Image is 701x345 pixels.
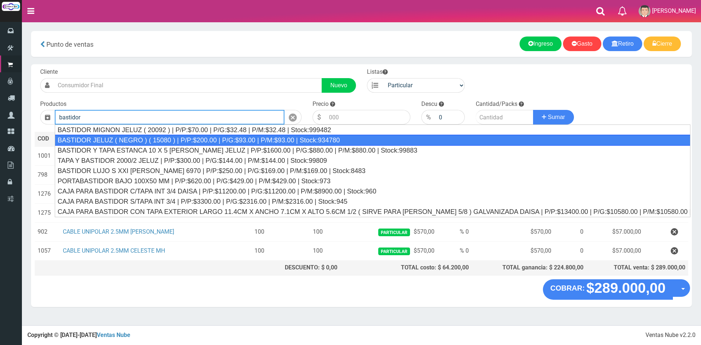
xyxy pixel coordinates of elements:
td: 0 [554,223,586,242]
a: Nuevo [322,78,356,93]
td: $570,00 [340,242,438,261]
div: TOTAL ganancia: $ 224.800,00 [475,264,583,272]
td: 100 [295,223,340,242]
td: 902 [35,223,60,242]
strong: COBRAR: [550,284,585,292]
input: Consumidor Final [54,78,322,93]
button: COBRAR: $289.000,00 [543,279,673,300]
div: CAJA PARA BASTIDOR CON TAPA EXTERIOR LARGO 11.4CM X ANCHO 7.1CM X ALTO 5.6CM 1/2 ( SIRVE PARA [PE... [55,207,690,217]
td: 1057 [35,242,60,261]
strong: $289.000,00 [586,280,666,296]
a: Gasto [563,37,601,51]
a: Ventas Nube [97,331,130,338]
label: Precio [313,100,329,108]
td: 100 [223,223,296,242]
a: CABLE UNIPOLAR 2.5MM CELESTE MH [63,247,165,254]
td: $57.000,00 [586,223,644,242]
label: Cantidad/Packs [476,100,517,108]
td: 1276 [35,185,60,204]
div: BASTIDOR JELUZ ( NEGRO ) ( 15080 ) | P/P:$200.00 | P/G:$93.00 | P/M:$93.00 | Stock:934780 [55,135,690,146]
div: DESCUENTO: $ 0,00 [226,264,337,272]
div: TAPA Y BASTIDOR 2000/2 JELUZ | P/P:$300.00 | P/G:$144.00 | P/M:$144.00 | Stock:99809 [55,156,690,166]
span: Punto de ventas [46,41,93,48]
td: $570,00 [472,242,554,261]
td: $57.000,00 [586,242,644,261]
div: BASTIDOR MIGNON JELUZ ( 20092 ) | P/P:$70.00 | P/G:$32.48 | P/M:$32.48 | Stock:999482 [55,125,690,135]
input: 000 [435,110,465,124]
div: % [421,110,435,124]
th: COD [35,132,60,146]
div: TOTAL venta: $ 289.000,00 [589,264,685,272]
div: TOTAL costo: $ 64.200,00 [343,264,469,272]
a: Cierre [644,37,681,51]
td: % 0 [437,242,472,261]
span: Particular [378,229,410,236]
label: Descu [421,100,437,108]
span: [PERSON_NAME] [652,7,696,14]
div: PORTABASTIDOR BAJO 100X50 MM | P/P:$620.00 | P/G:$429.00 | P/M:$429.00 | Stock:973 [55,176,690,186]
span: Particular [378,248,410,255]
img: Logo grande [2,2,20,11]
td: $570,00 [340,223,438,242]
strong: Copyright © [DATE]-[DATE] [27,331,130,338]
td: 100 [295,242,340,261]
td: 100 [223,242,296,261]
div: $ [313,110,325,124]
span: Sumar [548,114,565,120]
div: Ventas Nube v2.2.0 [646,331,696,340]
a: CABLE UNIPOLAR 2.5MM [PERSON_NAME] [63,228,174,235]
input: Cantidad [476,110,533,124]
button: Sumar [533,110,574,124]
div: BASTIDOR LUJO S XXI [PERSON_NAME] 6970 | P/P:$250.00 | P/G:$169.00 | P/M:$169.00 | Stock:8483 [55,166,690,176]
td: % 0 [437,223,472,242]
a: Retiro [603,37,643,51]
img: User Image [639,5,651,17]
td: 0 [554,242,586,261]
div: CAJA PARA BASTIDOR C/TAPA INT 3/4 DAISA | P/P:$11200.00 | P/G:$11200.00 | P/M:$8900.00 | Stock:960 [55,186,690,196]
div: CAJA PARA BASTIDOR S/TAPA INT 3/4 | P/P:$3300.00 | P/G:$2316.00 | P/M:$2316.00 | Stock:945 [55,196,690,207]
input: 000 [325,110,410,124]
label: Listas [367,68,388,76]
td: 1001 [35,146,60,166]
div: BASTIDOR Y TAPA ESTANCA 10 X 5 [PERSON_NAME] JELUZ | P/P:$1600.00 | P/G:$880.00 | P/M:$880.00 | S... [55,145,690,156]
td: 798 [35,166,60,185]
label: Productos [40,100,66,108]
a: Ingreso [520,37,562,51]
label: Cliente [40,68,58,76]
input: Introduzca el nombre del producto [55,110,284,124]
td: 1275 [35,204,60,223]
td: $570,00 [472,223,554,242]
